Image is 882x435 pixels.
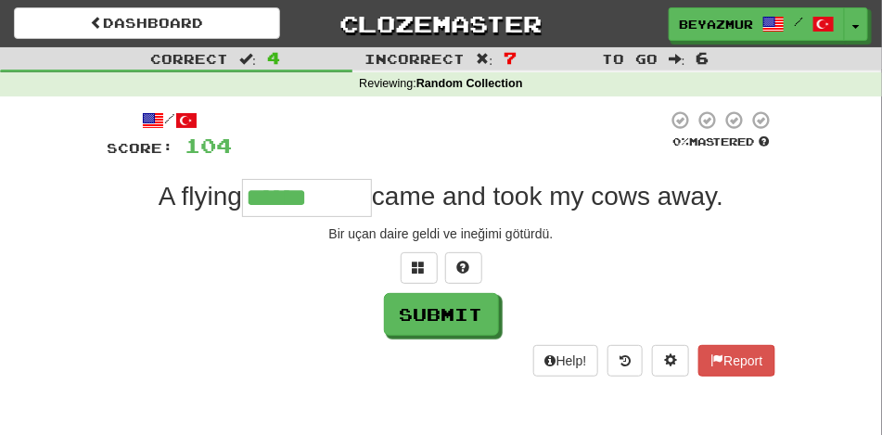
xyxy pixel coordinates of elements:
span: To go [602,51,658,67]
button: Help! [533,345,599,377]
span: : [477,52,493,65]
a: Clozemaster [308,7,574,40]
span: 6 [697,48,709,67]
button: Round history (alt+y) [607,345,643,377]
span: Correct [150,51,228,67]
span: Incorrect [365,51,466,67]
span: 7 [504,48,517,67]
button: Switch sentence to multiple choice alt+p [401,252,438,284]
a: beyazmurti / [669,7,845,41]
button: Report [698,345,774,377]
span: : [669,52,685,65]
div: Mastered [668,134,775,149]
span: A flying [159,182,242,211]
a: Dashboard [14,7,280,39]
span: / [794,15,803,28]
strong: Random Collection [416,77,523,90]
div: / [108,109,233,133]
button: Submit [384,293,499,336]
span: 104 [185,134,233,157]
button: Single letter hint - you only get 1 per sentence and score half the points! alt+h [445,252,482,284]
span: 4 [267,48,280,67]
span: Score: [108,140,174,156]
div: Bir uçan daire geldi ve ineğimi götürdü. [108,224,775,243]
span: came and took my cows away. [372,182,723,211]
span: : [239,52,256,65]
span: 0 % [673,135,690,147]
span: beyazmurti [679,16,753,32]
